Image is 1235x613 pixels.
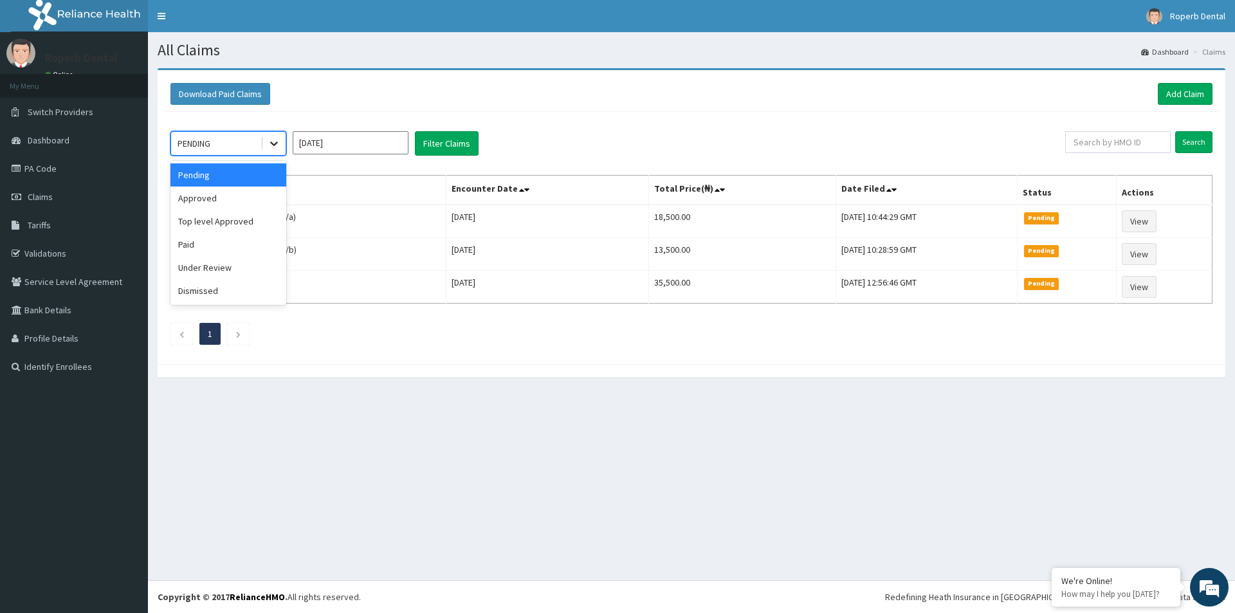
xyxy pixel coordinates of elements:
[28,106,93,118] span: Switch Providers
[1065,131,1171,153] input: Search by HMO ID
[1122,243,1157,265] a: View
[170,163,286,187] div: Pending
[836,238,1017,271] td: [DATE] 10:28:59 GMT
[1017,176,1116,205] th: Status
[1024,212,1059,224] span: Pending
[648,238,836,271] td: 13,500.00
[1175,131,1212,153] input: Search
[1024,278,1059,289] span: Pending
[28,134,69,146] span: Dashboard
[415,131,479,156] button: Filter Claims
[170,187,286,210] div: Approved
[648,205,836,238] td: 18,500.00
[1158,83,1212,105] a: Add Claim
[836,176,1017,205] th: Date Filed
[179,328,185,340] a: Previous page
[1122,276,1157,298] a: View
[45,70,76,79] a: Online
[836,205,1017,238] td: [DATE] 10:44:29 GMT
[293,131,408,154] input: Select Month and Year
[446,176,649,205] th: Encounter Date
[170,233,286,256] div: Paid
[1146,8,1162,24] img: User Image
[208,328,212,340] a: Page 1 is your current page
[171,176,446,205] th: Name
[648,271,836,304] td: 35,500.00
[1141,46,1189,57] a: Dashboard
[235,328,241,340] a: Next page
[178,137,210,150] div: PENDING
[170,83,270,105] button: Download Paid Claims
[1061,589,1171,599] p: How may I help you today?
[28,219,51,231] span: Tariffs
[446,238,649,271] td: [DATE]
[170,279,286,302] div: Dismissed
[230,591,285,603] a: RelianceHMO
[885,590,1225,603] div: Redefining Heath Insurance in [GEOGRAPHIC_DATA] using Telemedicine and Data Science!
[148,580,1235,613] footer: All rights reserved.
[446,205,649,238] td: [DATE]
[648,176,836,205] th: Total Price(₦)
[1170,10,1225,22] span: Roperb Dental
[1116,176,1212,205] th: Actions
[836,271,1017,304] td: [DATE] 12:56:46 GMT
[171,271,446,304] td: Todara Anjou (NBP/10014/C)
[446,271,649,304] td: [DATE]
[28,191,53,203] span: Claims
[170,256,286,279] div: Under Review
[171,238,446,271] td: [PERSON_NAME] (pmh/10382/b)
[6,39,35,68] img: User Image
[171,205,446,238] td: [PERSON_NAME] (pmh/10382/a)
[1190,46,1225,57] li: Claims
[170,210,286,233] div: Top level Approved
[158,591,288,603] strong: Copyright © 2017 .
[45,52,118,64] p: Roperb Dental
[1122,210,1157,232] a: View
[1061,575,1171,587] div: We're Online!
[1024,245,1059,257] span: Pending
[158,42,1225,59] h1: All Claims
